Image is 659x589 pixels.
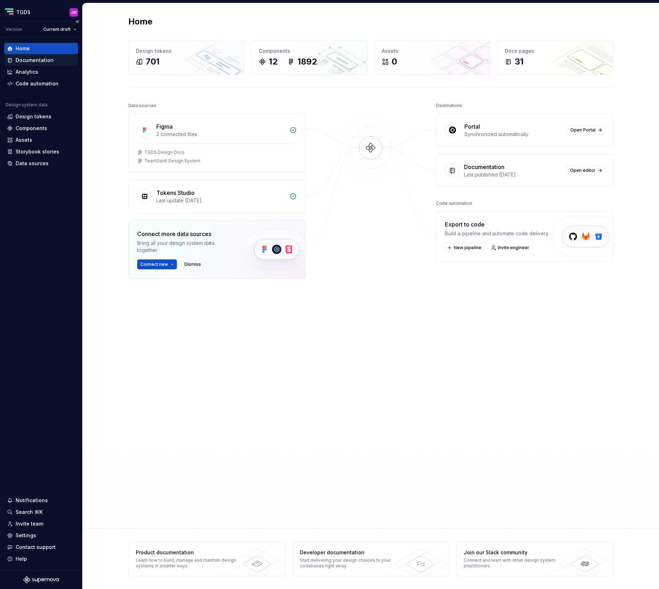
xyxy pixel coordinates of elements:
[292,542,449,576] a: Developer documentationStart delivering your design choices to your codebases right away.
[464,122,480,131] div: Portal
[23,576,59,583] svg: Supernova Logo
[136,557,239,569] div: Learn how to build, manage and maintain design systems in smarter ways.
[4,43,78,54] a: Home
[269,56,278,67] div: 12
[144,158,200,164] div: TeamGantt Design System
[16,125,47,132] div: Components
[40,24,79,34] button: Current draft
[464,549,567,556] div: Join our Slack community
[4,158,78,169] a: Data sources
[436,198,472,208] div: Code automation
[445,230,549,237] div: Build a pipeline and automate code delivery.
[16,9,30,16] div: TGDS
[4,495,78,506] button: Notifications
[156,189,195,197] div: Tokens Studio
[136,549,239,556] div: Product documentation
[128,542,285,576] a: Product documentationLearn how to build, manage and maintain design systems in smarter ways.
[445,243,485,253] button: New pipeline
[4,111,78,122] a: Design tokens
[4,134,78,146] a: Assets
[392,56,397,67] div: 0
[4,530,78,541] a: Settings
[16,45,30,52] div: Home
[16,136,32,144] div: Assets
[137,240,233,254] div: Bring all your design system data together.
[128,180,306,213] a: Tokens StudioLast update [DATE]
[16,509,43,516] div: Search ⌘K
[43,27,71,32] span: Current draft
[16,555,27,562] div: Help
[300,557,403,569] div: Start delivering your design choices to your codebases right away.
[4,55,78,66] a: Documentation
[4,553,78,565] button: Help
[156,131,285,138] div: 2 connected files
[128,101,156,111] div: Data sources
[16,113,51,120] div: Design tokens
[259,47,360,55] div: Components
[181,259,204,269] button: Dismiss
[184,262,201,267] span: Dismiss
[4,542,78,553] button: Contact support
[16,532,36,539] div: Settings
[156,197,285,204] div: Last update [DATE]
[498,245,529,251] span: Invite engineer
[567,166,604,175] a: Open editor
[4,78,78,89] a: Code automation
[4,123,78,134] a: Components
[5,8,13,17] img: 0fab9ac4-f5af-45bf-82e9-07d128eb3e42.png
[6,102,48,108] div: Design system data
[4,506,78,518] button: Search ⌘K
[570,127,596,133] span: Open Portal
[16,148,59,155] div: Storybook stories
[297,56,317,67] div: 1892
[570,168,596,173] span: Open editor
[128,113,306,173] a: Figma2 connected filesTGDS Design DocsTeamGantt Design System
[300,549,403,556] div: Developer documentation
[137,230,233,238] div: Connect more data sources
[464,171,563,178] div: Last published [DATE]
[128,16,152,27] h2: Home
[1,5,81,20] button: TGDSJW
[72,17,82,27] button: Collapse sidebar
[16,80,58,87] div: Code automation
[16,497,48,504] div: Notifications
[137,259,177,269] button: Connect new
[156,122,173,131] div: Figma
[374,40,490,75] a: Assets0
[382,47,483,55] div: Assets
[251,40,367,75] a: Components121892
[464,557,567,569] div: Connect and learn with other design system practitioners.
[4,518,78,529] a: Invite team
[16,68,38,75] div: Analytics
[445,220,549,229] div: Export to code
[454,245,481,251] span: New pipeline
[16,544,56,551] div: Contact support
[71,10,77,15] div: JW
[144,150,185,155] div: TGDS Design Docs
[16,160,49,167] div: Data sources
[505,47,606,55] div: Docs pages
[489,243,532,253] a: Invite engineer
[567,125,604,135] a: Open Portal
[456,542,613,576] a: Join our Slack communityConnect and learn with other design system practitioners.
[497,40,613,75] a: Docs pages31
[16,57,54,64] div: Documentation
[4,146,78,157] a: Storybook stories
[146,56,160,67] div: 701
[464,131,563,138] div: Synchronized automatically
[140,262,168,267] span: Connect new
[6,27,22,32] div: Version
[436,101,462,111] div: Destinations
[515,56,524,67] div: 31
[464,163,504,171] div: Documentation
[136,47,237,55] div: Design tokens
[4,66,78,78] a: Analytics
[128,40,244,75] a: Design tokens701
[16,520,43,527] div: Invite team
